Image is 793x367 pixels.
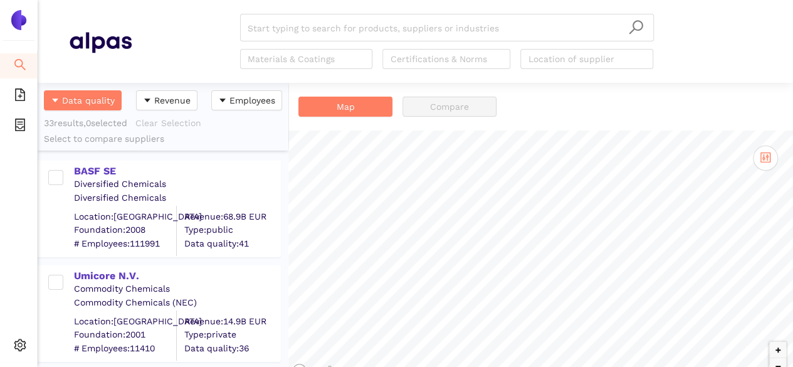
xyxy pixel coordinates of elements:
[184,315,280,327] div: Revenue: 14.9B EUR
[51,96,60,106] span: caret-down
[184,237,280,250] span: Data quality: 41
[229,93,275,107] span: Employees
[154,93,191,107] span: Revenue
[218,96,227,106] span: caret-down
[74,178,280,191] div: Diversified Chemicals
[628,19,644,35] span: search
[9,10,29,30] img: Logo
[74,192,280,205] div: Diversified Chemicals
[14,54,26,79] span: search
[74,297,280,309] div: Commodity Chemicals (NEC)
[211,90,282,110] button: caret-downEmployees
[74,283,280,295] div: Commodity Chemicals
[337,100,355,114] span: Map
[44,118,127,128] span: 33 results, 0 selected
[184,224,280,237] span: Type: public
[14,114,26,139] span: container
[74,210,176,223] div: Location: [GEOGRAPHIC_DATA]
[44,90,122,110] button: caret-downData quality
[184,329,280,341] span: Type: private
[74,164,280,178] div: BASF SE
[74,342,176,354] span: # Employees: 11410
[135,113,209,133] button: Clear Selection
[74,237,176,250] span: # Employees: 111991
[760,152,771,163] span: control
[74,269,280,283] div: Umicore N.V.
[136,90,197,110] button: caret-downRevenue
[44,133,282,146] div: Select to compare suppliers
[74,329,176,341] span: Foundation: 2001
[74,315,176,327] div: Location: [GEOGRAPHIC_DATA]
[298,97,392,117] button: Map
[62,93,115,107] span: Data quality
[69,26,132,58] img: Homepage
[14,84,26,109] span: file-add
[184,342,280,354] span: Data quality: 36
[143,96,152,106] span: caret-down
[184,210,280,223] div: Revenue: 68.9B EUR
[770,342,786,358] button: Zoom in
[14,334,26,359] span: setting
[74,224,176,237] span: Foundation: 2008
